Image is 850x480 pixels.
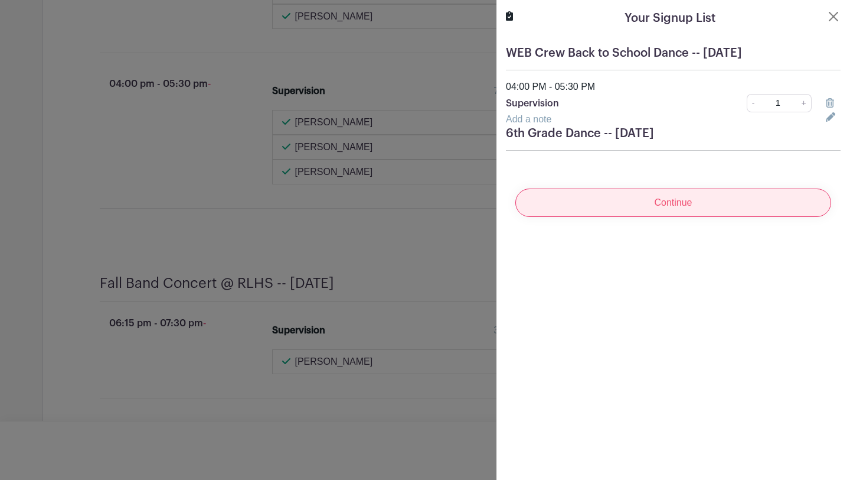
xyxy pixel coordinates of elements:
input: Continue [515,189,831,217]
h5: Your Signup List [625,9,715,27]
button: Close [826,9,841,24]
a: Add a note [506,114,551,124]
h5: 6th Grade Dance -- [DATE] [506,127,841,141]
a: + [797,94,812,112]
a: - [747,94,760,112]
h5: WEB Crew Back to School Dance -- [DATE] [506,46,841,60]
p: Supervision [506,96,695,111]
div: 04:00 PM - 05:30 PM [499,80,848,94]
